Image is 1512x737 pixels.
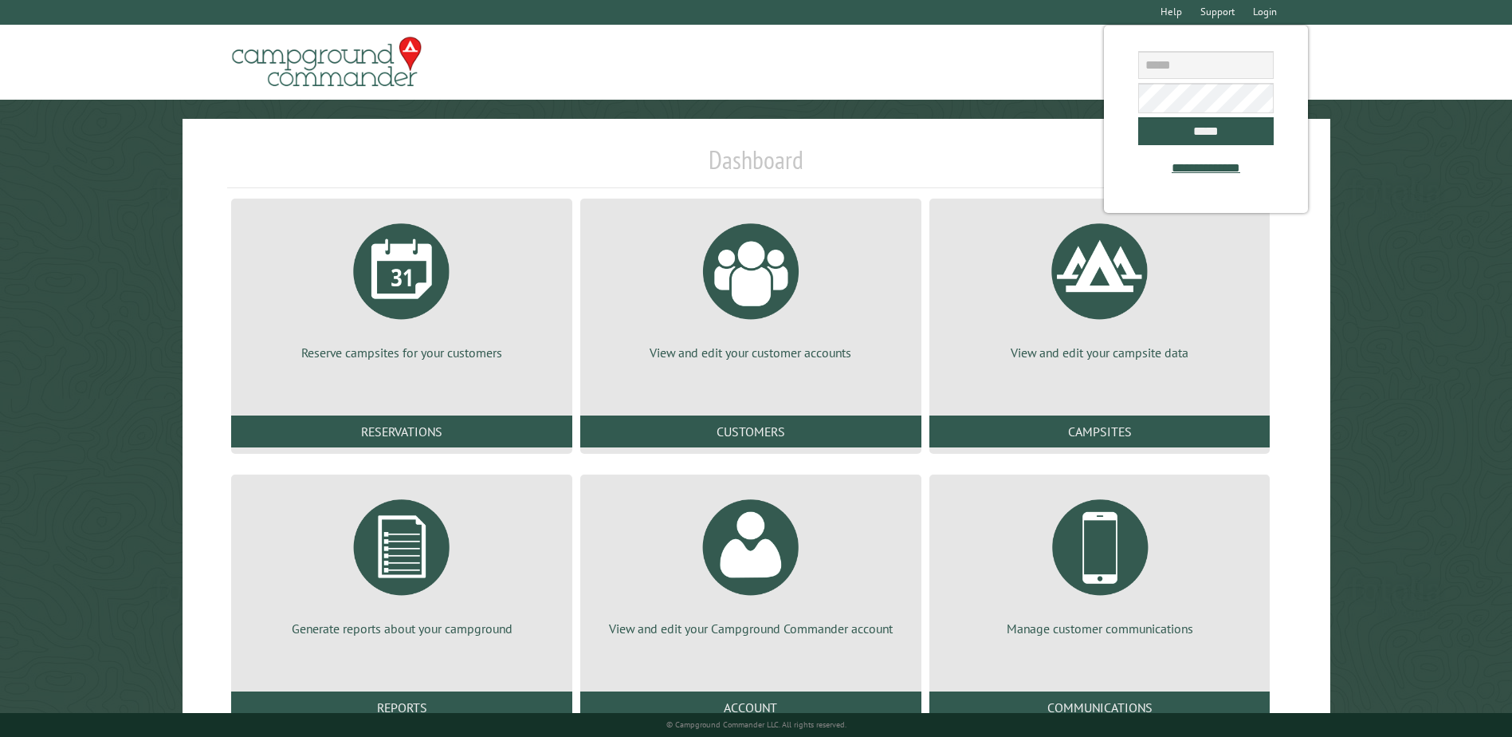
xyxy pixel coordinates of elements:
[599,487,902,637] a: View and edit your Campground Commander account
[948,211,1251,361] a: View and edit your campsite data
[227,31,426,93] img: Campground Commander
[250,211,553,361] a: Reserve campsites for your customers
[929,692,1270,723] a: Communications
[599,344,902,361] p: View and edit your customer accounts
[948,620,1251,637] p: Manage customer communications
[250,487,553,637] a: Generate reports about your campground
[599,620,902,637] p: View and edit your Campground Commander account
[929,416,1270,447] a: Campsites
[250,620,553,637] p: Generate reports about your campground
[231,416,572,447] a: Reservations
[250,344,553,361] p: Reserve campsites for your customers
[231,692,572,723] a: Reports
[948,487,1251,637] a: Manage customer communications
[666,719,846,730] small: © Campground Commander LLC. All rights reserved.
[599,211,902,361] a: View and edit your customer accounts
[948,344,1251,361] p: View and edit your campsite data
[580,416,921,447] a: Customers
[580,692,921,723] a: Account
[227,144,1284,188] h1: Dashboard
